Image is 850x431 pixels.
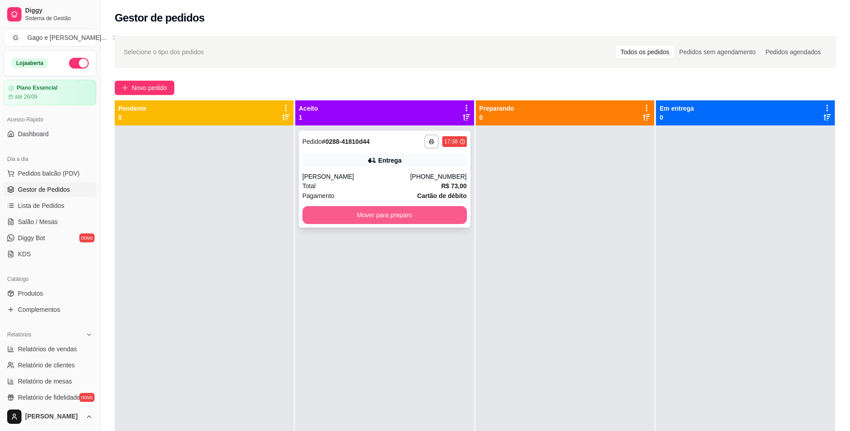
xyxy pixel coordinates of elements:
[25,15,93,22] span: Sistema de Gestão
[4,231,96,245] a: Diggy Botnovo
[660,104,694,113] p: Em entrega
[115,81,174,95] button: Novo pedido
[4,29,96,47] button: Select a team
[4,302,96,317] a: Complementos
[417,192,466,199] strong: Cartão de débito
[441,182,467,190] strong: R$ 73,00
[18,129,49,138] span: Dashboard
[118,113,147,122] p: 0
[302,191,335,201] span: Pagamento
[132,83,167,93] span: Novo pedido
[4,80,96,105] a: Plano Essencialaté 26/09
[4,4,96,25] a: DiggySistema de Gestão
[4,358,96,372] a: Relatório de clientes
[18,185,70,194] span: Gestor de Pedidos
[302,138,322,145] span: Pedido
[660,113,694,122] p: 0
[4,166,96,181] button: Pedidos balcão (PDV)
[4,112,96,127] div: Acesso Rápido
[674,46,760,58] div: Pedidos sem agendamento
[378,156,401,165] div: Entrega
[302,172,410,181] div: [PERSON_NAME]
[479,104,514,113] p: Preparando
[18,250,31,259] span: KDS
[302,181,316,191] span: Total
[118,104,147,113] p: Pendente
[18,345,77,353] span: Relatórios de vendas
[4,390,96,405] a: Relatório de fidelidadenovo
[124,47,204,57] span: Selecione o tipo dos pedidos
[299,104,318,113] p: Aceito
[4,286,96,301] a: Produtos
[18,169,80,178] span: Pedidos balcão (PDV)
[4,215,96,229] a: Salão / Mesas
[18,361,75,370] span: Relatório de clientes
[4,406,96,427] button: [PERSON_NAME]
[11,58,48,68] div: Loja aberta
[4,272,96,286] div: Catálogo
[27,33,107,42] div: Gago e [PERSON_NAME] ...
[18,393,80,402] span: Relatório de fidelidade
[299,113,318,122] p: 1
[410,172,466,181] div: [PHONE_NUMBER]
[616,46,674,58] div: Todos os pedidos
[4,198,96,213] a: Lista de Pedidos
[25,413,82,421] span: [PERSON_NAME]
[25,7,93,15] span: Diggy
[4,374,96,388] a: Relatório de mesas
[18,289,43,298] span: Produtos
[4,127,96,141] a: Dashboard
[115,11,205,25] h2: Gestor de pedidos
[17,85,57,91] article: Plano Essencial
[11,33,20,42] span: G
[18,377,72,386] span: Relatório de mesas
[18,233,45,242] span: Diggy Bot
[4,152,96,166] div: Dia a dia
[479,113,514,122] p: 0
[302,206,467,224] button: Mover para preparo
[4,182,96,197] a: Gestor de Pedidos
[322,138,370,145] strong: # 0288-41810d44
[18,217,58,226] span: Salão / Mesas
[122,85,128,91] span: plus
[69,58,89,69] button: Alterar Status
[18,305,60,314] span: Complementos
[7,331,31,338] span: Relatórios
[15,93,37,100] article: até 26/09
[4,342,96,356] a: Relatórios de vendas
[4,247,96,261] a: KDS
[760,46,826,58] div: Pedidos agendados
[444,138,457,145] div: 17:38
[18,201,65,210] span: Lista de Pedidos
